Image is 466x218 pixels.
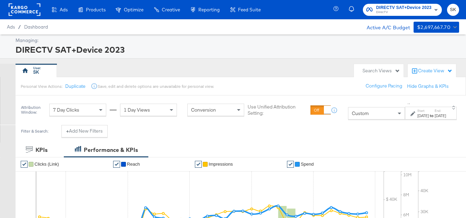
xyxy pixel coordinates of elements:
[127,162,140,167] span: Reach
[34,162,59,167] span: Clicks (Link)
[359,22,410,32] div: Active A/C Budget
[407,83,449,90] button: Hide Graphs & KPIs
[24,24,48,30] a: Dashboard
[98,84,214,89] div: Save, edit and delete options are unavailable for personal view.
[417,113,429,119] div: [DATE]
[113,161,120,168] a: ✔
[198,7,220,12] span: Reporting
[86,7,106,12] span: Products
[191,107,216,113] span: Conversion
[447,4,459,16] button: SK
[21,129,49,134] div: Filter & Search:
[65,83,86,90] button: Duplicate
[418,68,453,74] div: Create View
[435,113,446,119] div: [DATE]
[15,24,24,30] span: /
[162,7,180,12] span: Creative
[361,80,407,92] button: Configure Pacing
[238,7,261,12] span: Feed Suite
[16,44,457,55] div: DIRECTV SAT+Device 2023
[450,6,456,14] span: SK
[7,24,15,30] span: Ads
[376,10,432,15] span: DirecTV
[124,107,150,113] span: 1 Day Views
[414,22,459,33] button: $2,697,667.70
[66,128,69,134] strong: +
[376,4,432,11] span: DIRECTV SAT+Device 2023
[36,146,48,154] div: KPIs
[61,125,108,137] button: +Add New Filters
[60,7,68,12] span: Ads
[287,161,294,168] a: ✔
[33,69,39,75] div: SK
[209,162,233,167] span: Impressions
[195,161,202,168] a: ✔
[84,146,138,154] div: Performance & KPIs
[406,103,412,105] span: ↑
[417,109,429,113] label: Start:
[435,109,446,113] label: End:
[429,113,435,118] strong: to
[53,107,79,113] span: 7 Day Clicks
[417,23,450,32] div: $2,697,667.70
[363,4,442,16] button: DIRECTV SAT+Device 2023DirecTV
[352,111,369,117] span: Custom
[16,37,457,44] div: Managing:
[21,161,28,168] a: ✔
[363,68,400,74] div: Search Views
[301,162,314,167] span: Spend
[21,84,62,89] div: Personal View Actions:
[21,105,46,115] div: Attribution Window:
[124,7,143,12] span: Optimize
[248,104,307,117] label: Use Unified Attribution Setting:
